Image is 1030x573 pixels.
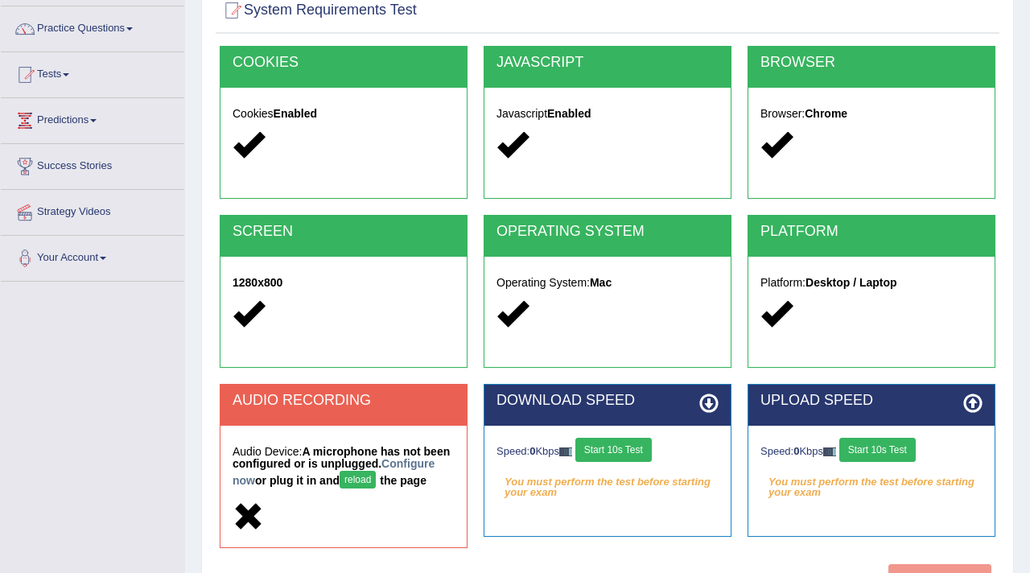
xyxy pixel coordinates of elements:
[1,6,184,47] a: Practice Questions
[559,447,572,456] img: ajax-loader-fb-connection.gif
[233,276,282,289] strong: 1280x800
[496,277,719,289] h5: Operating System:
[760,470,983,494] em: You must perform the test before starting your exam
[496,470,719,494] em: You must perform the test before starting your exam
[1,52,184,93] a: Tests
[496,393,719,409] h2: DOWNLOAD SPEED
[760,393,983,409] h2: UPLOAD SPEED
[233,445,450,487] strong: A microphone has not been configured or is unplugged. or plug it in and the page
[760,277,983,289] h5: Platform:
[233,446,455,493] h5: Audio Device:
[547,107,591,120] strong: Enabled
[233,224,455,240] h2: SCREEN
[274,107,317,120] strong: Enabled
[1,144,184,184] a: Success Stories
[590,276,612,289] strong: Mac
[1,236,184,276] a: Your Account
[760,108,983,120] h5: Browser:
[233,457,435,487] a: Configure now
[823,447,836,456] img: ajax-loader-fb-connection.gif
[233,55,455,71] h2: COOKIES
[805,276,897,289] strong: Desktop / Laptop
[760,224,983,240] h2: PLATFORM
[1,98,184,138] a: Predictions
[760,55,983,71] h2: BROWSER
[793,445,799,457] strong: 0
[575,438,652,462] button: Start 10s Test
[496,108,719,120] h5: Javascript
[233,393,455,409] h2: AUDIO RECORDING
[496,438,719,466] div: Speed: Kbps
[233,108,455,120] h5: Cookies
[496,55,719,71] h2: JAVASCRIPT
[529,445,535,457] strong: 0
[760,438,983,466] div: Speed: Kbps
[496,224,719,240] h2: OPERATING SYSTEM
[1,190,184,230] a: Strategy Videos
[340,471,376,488] button: reload
[805,107,847,120] strong: Chrome
[839,438,916,462] button: Start 10s Test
